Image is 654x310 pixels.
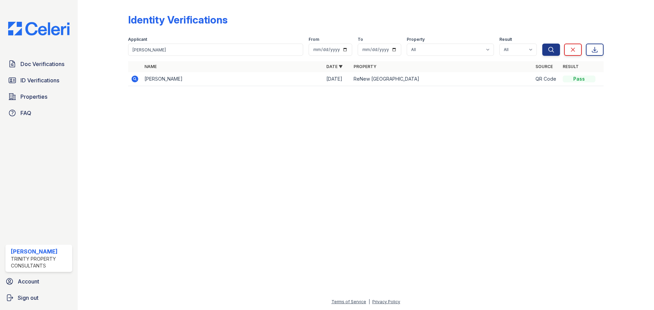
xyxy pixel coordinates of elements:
[326,64,343,69] a: Date ▼
[535,64,553,69] a: Source
[324,72,351,86] td: [DATE]
[142,72,324,86] td: [PERSON_NAME]
[128,44,303,56] input: Search by name or phone number
[5,74,72,87] a: ID Verifications
[3,22,75,35] img: CE_Logo_Blue-a8612792a0a2168367f1c8372b55b34899dd931a85d93a1a3d3e32e68fde9ad4.png
[20,109,31,117] span: FAQ
[128,14,228,26] div: Identity Verifications
[369,299,370,304] div: |
[351,72,533,86] td: ReNew [GEOGRAPHIC_DATA]
[11,247,69,256] div: [PERSON_NAME]
[309,37,319,42] label: From
[563,64,579,69] a: Result
[499,37,512,42] label: Result
[358,37,363,42] label: To
[20,60,64,68] span: Doc Verifications
[144,64,157,69] a: Name
[20,93,47,101] span: Properties
[18,277,39,285] span: Account
[11,256,69,269] div: Trinity Property Consultants
[18,294,38,302] span: Sign out
[5,90,72,103] a: Properties
[5,57,72,71] a: Doc Verifications
[3,291,75,305] a: Sign out
[20,76,59,84] span: ID Verifications
[128,37,147,42] label: Applicant
[3,275,75,288] a: Account
[372,299,400,304] a: Privacy Policy
[563,76,595,82] div: Pass
[354,64,376,69] a: Property
[331,299,366,304] a: Terms of Service
[533,72,560,86] td: QR Code
[5,106,72,120] a: FAQ
[407,37,425,42] label: Property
